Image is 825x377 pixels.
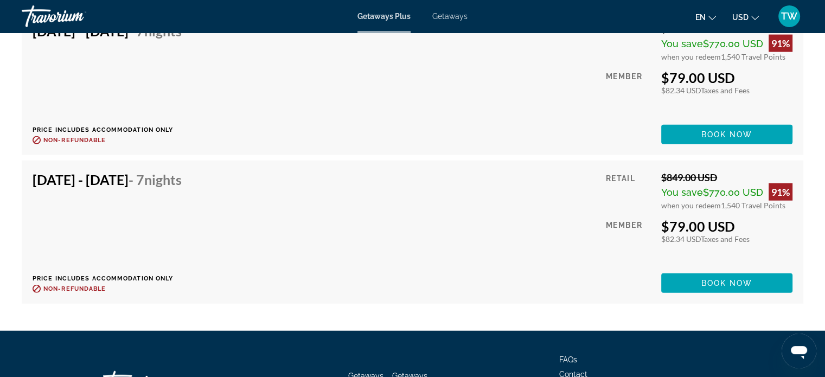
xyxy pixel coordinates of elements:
[559,355,577,364] a: FAQs
[769,183,792,201] div: 91%
[703,38,763,49] span: $770.00 USD
[775,5,803,28] button: User Menu
[721,201,785,210] span: 1,540 Travel Points
[43,285,106,292] span: Non-refundable
[769,35,792,52] div: 91%
[732,13,749,22] span: USD
[661,86,792,95] div: $82.34 USD
[661,273,792,293] button: Book now
[703,187,763,198] span: $770.00 USD
[661,218,792,234] div: $79.00 USD
[782,334,816,368] iframe: Button to launch messaging window
[33,171,182,188] h4: [DATE] - [DATE]
[144,171,182,188] span: Nights
[695,13,706,22] span: en
[661,38,703,49] span: You save
[606,23,653,61] div: Retail
[33,126,190,133] p: Price includes accommodation only
[357,12,411,21] a: Getaways Plus
[732,9,759,25] button: Change currency
[43,137,106,144] span: Non-refundable
[661,52,721,61] span: when you redeem
[33,275,190,282] p: Price includes accommodation only
[701,279,753,287] span: Book now
[606,218,653,265] div: Member
[781,11,797,22] span: TW
[661,171,792,183] div: $849.00 USD
[701,130,753,139] span: Book now
[432,12,468,21] a: Getaways
[721,52,785,61] span: 1,540 Travel Points
[661,69,792,86] div: $79.00 USD
[606,69,653,117] div: Member
[661,125,792,144] button: Book now
[661,201,721,210] span: when you redeem
[129,171,182,188] span: - 7
[606,171,653,210] div: Retail
[661,187,703,198] span: You save
[661,234,792,244] div: $82.34 USD
[22,2,130,30] a: Travorium
[695,9,716,25] button: Change language
[701,86,750,95] span: Taxes and Fees
[701,234,750,244] span: Taxes and Fees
